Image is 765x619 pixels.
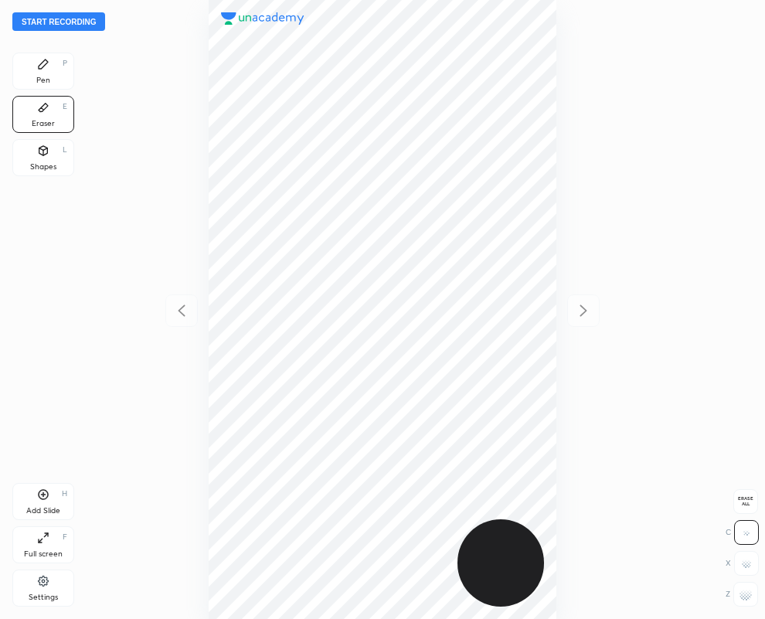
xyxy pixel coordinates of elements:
span: Erase all [734,496,757,507]
div: F [63,533,67,541]
div: Full screen [24,550,63,558]
div: L [63,146,67,154]
div: X [726,551,759,576]
div: Eraser [32,120,55,128]
div: Shapes [30,163,56,171]
div: H [62,490,67,498]
div: Z [726,582,758,607]
div: P [63,60,67,67]
div: Add Slide [26,507,60,515]
div: Pen [36,77,50,84]
button: Start recording [12,12,105,31]
div: Settings [29,593,58,601]
img: logo.38c385cc.svg [221,12,304,25]
div: C [726,520,759,545]
div: E [63,103,67,111]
